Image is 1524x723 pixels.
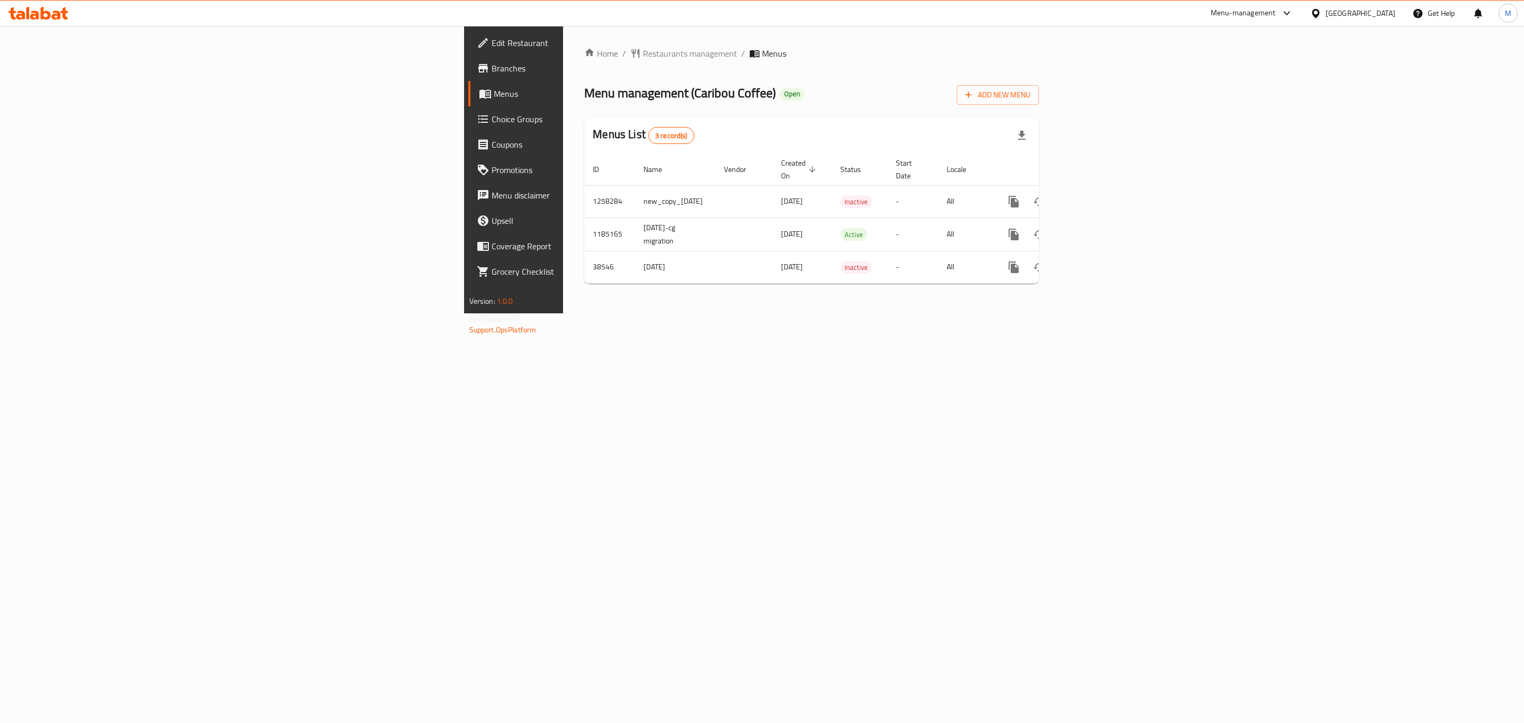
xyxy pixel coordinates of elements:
nav: breadcrumb [584,47,1039,60]
span: Coupons [492,138,710,151]
td: All [938,251,993,283]
a: Grocery Checklist [468,259,719,284]
a: Promotions [468,157,719,183]
span: Edit Restaurant [492,37,710,49]
span: Grocery Checklist [492,265,710,278]
span: Coverage Report [492,240,710,252]
h2: Menus List [593,126,694,144]
span: Choice Groups [492,113,710,125]
td: All [938,185,993,218]
span: Start Date [896,157,926,182]
a: Branches [468,56,719,81]
button: more [1001,222,1027,247]
table: enhanced table [584,153,1111,284]
span: [DATE] [781,227,803,241]
span: Status [840,163,875,176]
div: Menu-management [1211,7,1276,20]
span: Upsell [492,214,710,227]
button: Add New Menu [957,85,1039,105]
span: Get support on: [469,312,518,326]
a: Choice Groups [468,106,719,132]
button: Change Status [1027,255,1052,280]
a: Upsell [468,208,719,233]
span: Branches [492,62,710,75]
a: Menus [468,81,719,106]
a: Menu disclaimer [468,183,719,208]
span: Add New Menu [965,88,1030,102]
div: Export file [1009,123,1035,148]
span: Menus [762,47,786,60]
a: Edit Restaurant [468,30,719,56]
td: - [887,251,938,283]
div: Active [840,228,867,241]
span: [DATE] [781,260,803,274]
span: Vendor [724,163,760,176]
td: - [887,218,938,251]
li: / [741,47,745,60]
span: Menu disclaimer [492,189,710,202]
span: Promotions [492,164,710,176]
button: more [1001,189,1027,214]
span: Name [643,163,676,176]
span: Inactive [840,196,872,208]
span: M [1505,7,1511,19]
span: 1.0.0 [497,294,513,308]
button: Change Status [1027,189,1052,214]
span: Inactive [840,261,872,274]
a: Coupons [468,132,719,157]
button: more [1001,255,1027,280]
span: [DATE] [781,194,803,208]
div: Total records count [648,127,694,144]
a: Coverage Report [468,233,719,259]
span: 3 record(s) [649,131,694,141]
td: - [887,185,938,218]
div: Open [780,88,804,101]
span: Version: [469,294,495,308]
span: Open [780,89,804,98]
span: Menus [494,87,710,100]
th: Actions [993,153,1111,186]
div: [GEOGRAPHIC_DATA] [1326,7,1395,19]
button: Change Status [1027,222,1052,247]
div: Inactive [840,195,872,208]
span: ID [593,163,613,176]
span: Created On [781,157,819,182]
a: Support.OpsPlatform [469,323,537,337]
span: Active [840,229,867,241]
td: All [938,218,993,251]
span: Locale [947,163,980,176]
